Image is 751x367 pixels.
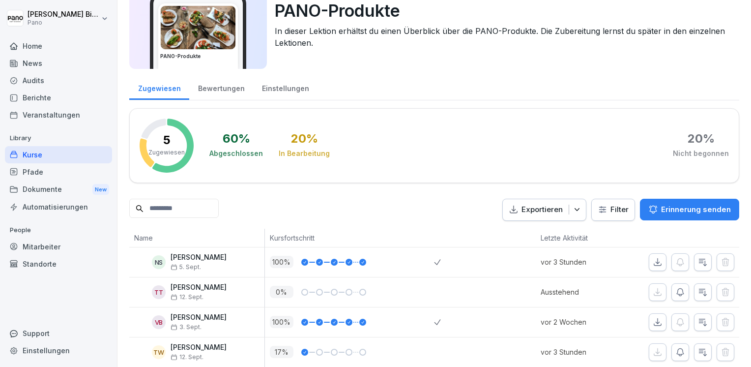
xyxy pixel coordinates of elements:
div: 20 % [291,133,318,145]
a: Einstellungen [253,75,318,100]
p: Library [5,130,112,146]
div: New [92,184,109,195]
p: [PERSON_NAME] [171,283,227,292]
button: Exportieren [502,199,586,221]
p: People [5,222,112,238]
p: vor 3 Stunden [541,257,620,267]
a: Zugewiesen [129,75,189,100]
p: Name [134,233,260,243]
div: TT [152,285,166,299]
div: TW [152,345,166,359]
p: Zugewiesen [148,148,185,157]
p: 100 % [270,256,293,268]
span: 5. Sept. [171,264,201,271]
h3: PANO-Produkte [160,53,236,60]
div: Abgeschlossen [209,149,263,158]
a: Kurse [5,146,112,163]
p: In dieser Lektion erhältst du einen Überblick über die PANO-Produkte. Die Zubereitung lernst du s... [275,25,731,49]
p: Pano [28,19,99,26]
a: Pfade [5,163,112,181]
div: In Bearbeitung [279,149,330,158]
p: 17 % [270,346,293,358]
div: 60 % [223,133,250,145]
a: DokumenteNew [5,181,112,199]
img: ud0fabter9ckpp17kgq0fo20.png [161,6,235,49]
p: 0 % [270,286,293,298]
a: Standorte [5,255,112,273]
a: Einstellungen [5,342,112,359]
a: Mitarbeiter [5,238,112,255]
div: Support [5,325,112,342]
p: [PERSON_NAME] [171,253,227,262]
div: 20 % [688,133,715,145]
a: Berichte [5,89,112,106]
a: Veranstaltungen [5,106,112,123]
p: 5 [163,134,171,146]
p: Exportieren [521,204,563,215]
p: vor 2 Wochen [541,317,620,327]
span: 12. Sept. [171,354,203,361]
span: 12. Sept. [171,294,203,301]
a: News [5,55,112,72]
p: [PERSON_NAME] [171,343,227,352]
button: Erinnerung senden [640,199,739,220]
p: Letzte Aktivität [541,233,615,243]
p: vor 3 Stunden [541,347,620,357]
a: Bewertungen [189,75,253,100]
div: VB [152,315,166,329]
div: Dokumente [5,181,112,199]
p: Erinnerung senden [661,204,731,215]
p: [PERSON_NAME] Bieg [28,10,99,19]
div: Filter [598,205,629,214]
button: Filter [592,199,635,220]
p: Ausstehend [541,287,620,297]
a: Audits [5,72,112,89]
div: Nicht begonnen [673,149,729,158]
a: Automatisierungen [5,198,112,215]
p: [PERSON_NAME] [171,313,227,322]
span: 3. Sept. [171,324,202,331]
div: NS [152,255,166,269]
p: Kursfortschritt [270,233,430,243]
p: 100 % [270,316,293,328]
a: Home [5,37,112,55]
